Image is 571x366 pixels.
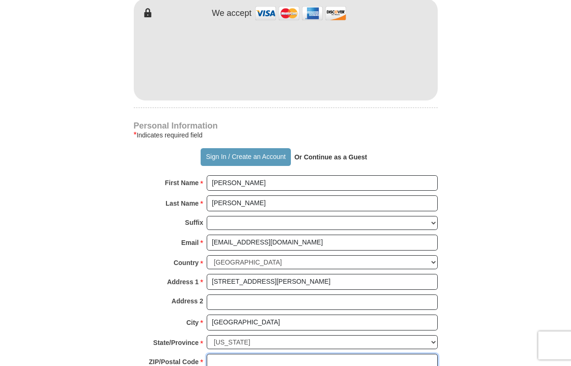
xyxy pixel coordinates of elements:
[181,236,199,249] strong: Email
[167,275,199,288] strong: Address 1
[254,3,347,23] img: credit cards accepted
[172,294,203,308] strong: Address 2
[186,316,198,329] strong: City
[134,122,438,129] h4: Personal Information
[212,8,252,19] h4: We accept
[185,216,203,229] strong: Suffix
[153,336,199,349] strong: State/Province
[173,256,199,269] strong: Country
[201,148,291,166] button: Sign In / Create an Account
[134,129,438,141] div: Indicates required field
[165,176,199,189] strong: First Name
[294,153,367,161] strong: Or Continue as a Guest
[166,197,199,210] strong: Last Name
